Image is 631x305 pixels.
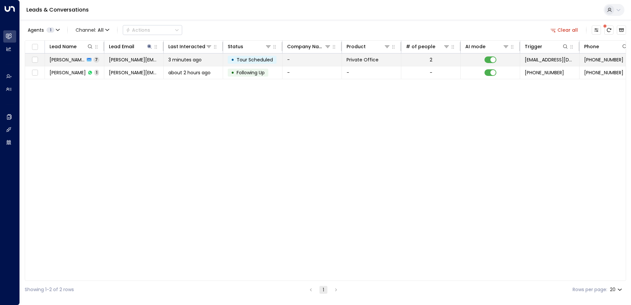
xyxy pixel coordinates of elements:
[25,25,62,35] button: Agents1
[406,43,435,51] div: # of people
[525,43,569,51] div: Trigger
[465,43,509,51] div: AI mode
[573,286,607,293] label: Rows per page:
[109,43,134,51] div: Lead Email
[31,69,39,77] span: Toggle select row
[168,43,212,51] div: Last Interacted
[617,25,626,35] button: Archived Leads
[123,25,182,35] button: Actions
[168,43,205,51] div: Last Interacted
[73,25,112,35] button: Channel:All
[168,69,211,76] span: about 2 hours ago
[430,69,432,76] div: -
[307,286,340,294] nav: pagination navigation
[73,25,112,35] span: Channel:
[282,66,342,79] td: -
[231,54,234,65] div: •
[604,25,614,35] span: There are new threads available. Refresh the grid to view the latest updates.
[228,43,243,51] div: Status
[50,43,77,51] div: Lead Name
[347,43,366,51] div: Product
[237,69,265,76] span: Following Up
[406,43,450,51] div: # of people
[168,56,202,63] span: 3 minutes ago
[25,286,74,293] div: Showing 1-2 of 2 rows
[50,56,85,63] span: Justina Kairiunaite
[525,69,564,76] span: +447757607123
[287,43,331,51] div: Company Name
[94,70,99,75] span: 1
[430,56,432,63] div: 2
[237,56,273,63] span: Tour Scheduled
[282,53,342,66] td: -
[231,67,234,78] div: •
[50,43,93,51] div: Lead Name
[228,43,272,51] div: Status
[342,66,401,79] td: -
[584,69,623,76] span: +447757607123
[548,25,581,35] button: Clear all
[109,69,159,76] span: justina.kairiunaite@gmail.com
[123,25,182,35] div: Button group with a nested menu
[93,57,99,62] span: 7
[465,43,485,51] div: AI mode
[31,43,39,51] span: Toggle select all
[584,56,623,63] span: +447757607123
[50,69,86,76] span: Justina Kairiunaite
[525,56,575,63] span: sales@newflex.com
[31,56,39,64] span: Toggle select row
[109,43,153,51] div: Lead Email
[592,25,601,35] button: Customize
[109,56,159,63] span: justina.kairiunaite@gmail.com
[319,286,327,294] button: page 1
[347,43,390,51] div: Product
[28,28,44,32] span: Agents
[287,43,324,51] div: Company Name
[26,6,89,14] a: Leads & Conversations
[347,56,379,63] span: Private Office
[584,43,599,51] div: Phone
[47,27,54,33] span: 1
[584,43,628,51] div: Phone
[610,285,623,294] div: 20
[98,27,104,33] span: All
[126,27,150,33] div: Actions
[525,43,542,51] div: Trigger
